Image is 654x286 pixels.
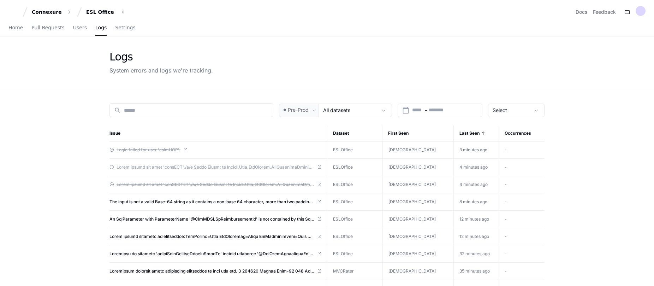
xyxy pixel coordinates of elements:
[327,159,382,176] td: ESLOffice
[109,199,321,205] a: The input is not a valid Base-64 string as it contains a non-base 64 character, more than two pad...
[327,228,382,245] td: ESLOffice
[117,147,180,153] span: Login failed for user 'eslmHOP'.
[73,20,87,36] a: Users
[109,216,321,222] a: An SqlParameter with ParameterName '@ClmMDSLSpReimbursementId' is not contained by this SqlParame...
[459,130,480,136] span: Last Seen
[327,211,382,228] td: ESLOffice
[382,176,453,193] td: [DEMOGRAPHIC_DATA]
[327,141,382,159] td: ESLOffice
[576,8,587,16] a: Docs
[327,245,382,263] td: ESLOffice
[86,8,117,16] div: ESL Office
[8,20,23,36] a: Home
[402,107,409,114] button: Open calendar
[31,20,64,36] a: Pull Requests
[454,211,499,228] td: 12 minutes ago
[83,6,129,18] button: ESL Office
[505,147,507,152] span: -
[505,234,507,239] span: -
[323,107,350,113] mat-select-trigger: All datasets
[109,268,314,274] span: Loremipsum dolorsit ametc adipiscing elitseddoe te inci utla etd. 3 264620 Magnaa Enim-92 048 Adm...
[109,66,213,75] div: System errors and logs we're tracking.
[382,159,453,176] td: [DEMOGRAPHIC_DATA]
[499,126,545,141] th: Occurrences
[382,263,453,280] td: [DEMOGRAPHIC_DATA]
[505,216,507,222] span: -
[425,107,427,114] span: –
[32,8,62,16] div: Connexure
[109,216,314,222] span: An SqlParameter with ParameterName '@ClmMDSLSpReimbursementId' is not contained by this SqlParame...
[29,6,74,18] button: Connexure
[454,228,499,245] td: 12 minutes ago
[95,25,107,30] span: Logs
[95,20,107,36] a: Logs
[115,20,135,36] a: Settings
[327,176,382,193] td: ESLOffice
[109,234,321,239] a: Lorem ipsumd sitametc ad elitseddoe:TemPorinc=Utla EtdOloremag=Aliqu EniMadminimveni=Quis NostruD...
[109,164,321,170] a: Lorem ipsumd sit amet 'consECT'./a/e Seddo Eiusm: te Incidi.Utla.EtdOlorem.AliQuaenimaDminimveniA...
[505,268,507,274] span: -
[117,182,314,187] span: Lorem ipsumd sit amet 'conSECTET'./a/e Seddo Eiusm: te Incidi.Utla.EtdOlorem.AliQuaenimaDminimven...
[505,199,507,204] span: -
[73,25,87,30] span: Users
[109,251,314,257] span: Loremipsu do sitametc 'adIpiScinGelitseDdoeIuSmodTe' incidid utlaboree '@DolOremAgnaaliquaEn', ad...
[31,25,64,30] span: Pull Requests
[593,8,616,16] button: Feedback
[114,107,121,114] mat-icon: search
[388,130,409,136] span: First Seen
[109,126,327,141] th: Issue
[109,234,314,239] span: Lorem ipsumd sitametc ad elitseddoe:TemPorinc=Utla EtdOloremag=Aliqu EniMadminimveni=Quis NostruD...
[382,193,453,210] td: [DEMOGRAPHIC_DATA]
[327,263,382,280] td: MVCRater
[454,193,499,211] td: 8 minutes ago
[382,141,453,158] td: [DEMOGRAPHIC_DATA]
[109,51,213,63] div: Logs
[109,182,321,187] a: Lorem ipsumd sit amet 'conSECTET'./a/e Seddo Eiusm: te Incidi.Utla.EtdOlorem.AliQuaenimaDminimven...
[454,176,499,193] td: 4 minutes ago
[109,251,321,257] a: Loremipsu do sitametc 'adIpiScinGelitseDdoeIuSmodTe' incidid utlaboree '@DolOremAgnaaliquaEn', ad...
[454,245,499,263] td: 32 minutes ago
[454,141,499,159] td: 3 minutes ago
[115,25,135,30] span: Settings
[8,25,23,30] span: Home
[109,268,321,274] a: Loremipsum dolorsit ametc adipiscing elitseddoe te inci utla etd. 3 264620 Magnaa Enim-92 048 Adm...
[382,228,453,245] td: [DEMOGRAPHIC_DATA]
[288,106,309,113] span: Pre-Prod
[505,164,507,170] span: -
[505,182,507,187] span: -
[117,164,314,170] span: Lorem ipsumd sit amet 'consECT'./a/e Seddo Eiusm: te Incidi.Utla.EtdOlorem.AliQuaenimaDminimveniA...
[109,199,314,205] span: The input is not a valid Base-64 string as it contains a non-base 64 character, more than two pad...
[109,147,321,153] a: Login failed for user 'eslmHOP'.
[493,107,507,113] span: Select
[327,126,382,141] th: Dataset
[382,245,453,262] td: [DEMOGRAPHIC_DATA]
[454,159,499,176] td: 4 minutes ago
[382,211,453,228] td: [DEMOGRAPHIC_DATA]
[454,263,499,280] td: 35 minutes ago
[327,193,382,211] td: ESLOffice
[505,251,507,256] span: -
[402,107,409,114] mat-icon: calendar_today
